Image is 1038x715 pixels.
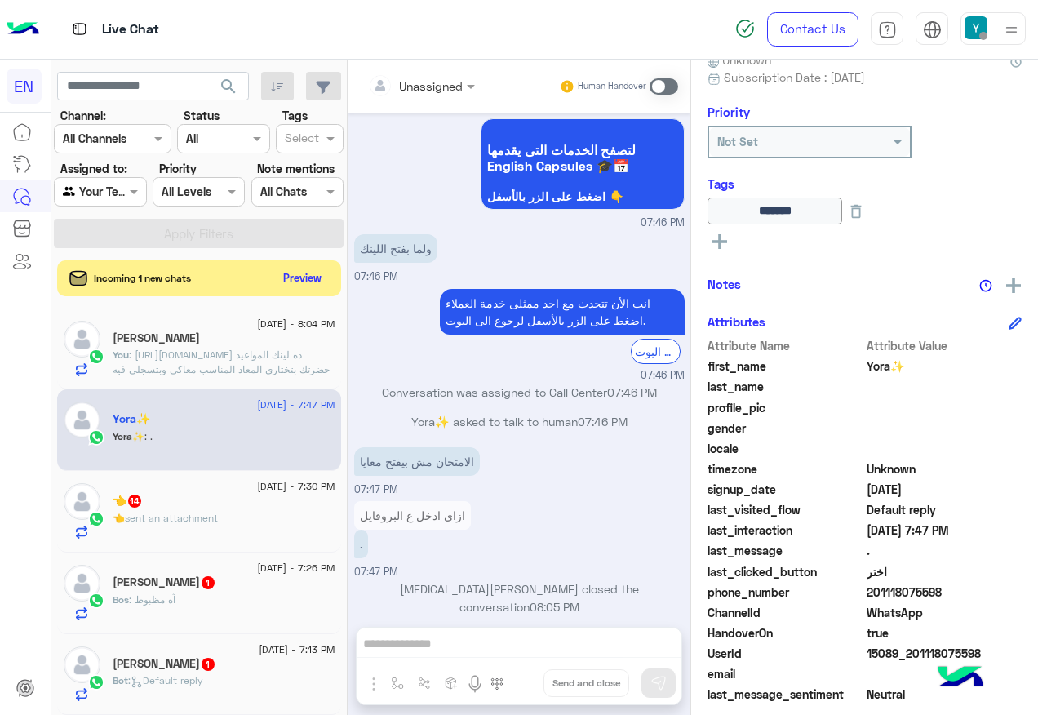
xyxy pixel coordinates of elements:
[708,420,863,437] span: gender
[923,20,942,39] img: tab
[543,669,629,697] button: Send and close
[113,657,216,671] h5: Esraa Ghonaim
[202,576,215,589] span: 1
[64,321,100,357] img: defaultAdmin.png
[1006,278,1021,293] img: add
[113,593,129,606] span: Bos
[102,19,159,41] p: Live Chat
[64,646,100,683] img: defaultAdmin.png
[125,512,218,524] span: sent an attachment
[354,413,685,430] p: Yora✨ asked to talk to human
[867,542,1022,559] span: .
[979,279,992,292] img: notes
[867,522,1022,539] span: 2025-09-14T16:47:16.835Z
[354,447,480,476] p: 14/9/2025, 7:47 PM
[867,584,1022,601] span: 201118075598
[282,129,319,150] div: Select
[867,645,1022,662] span: 15089_201118075598
[354,530,368,558] p: 14/9/2025, 7:47 PM
[735,19,755,38] img: spinner
[708,501,863,518] span: last_visited_flow
[867,604,1022,621] span: 2
[64,565,100,602] img: defaultAdmin.png
[113,430,144,442] span: Yora✨
[631,339,681,364] div: الرجوع الى البوت
[60,107,106,124] label: Channel:
[128,495,141,508] span: 14
[867,563,1022,580] span: اختر
[159,160,197,177] label: Priority
[878,20,897,39] img: tab
[184,107,220,124] label: Status
[113,575,216,589] h5: Bos Bos
[708,481,863,498] span: signup_date
[113,349,129,361] span: You
[88,674,104,691] img: WhatsApp
[88,429,104,446] img: WhatsApp
[867,420,1022,437] span: null
[257,397,335,412] span: [DATE] - 7:47 PM
[607,385,657,399] span: 07:46 PM
[209,72,249,107] button: search
[708,51,771,69] span: Unknown
[530,600,579,614] span: 08:05 PM
[354,501,471,530] p: 14/9/2025, 7:47 PM
[113,412,150,426] h5: Yora✨
[354,580,685,615] p: [MEDICAL_DATA][PERSON_NAME] closed the conversation
[354,270,398,282] span: 07:46 PM
[708,686,863,703] span: last_message_sentiment
[641,368,685,384] span: 07:46 PM
[708,665,863,682] span: email
[708,176,1022,191] h6: Tags
[708,624,863,642] span: HandoverOn
[487,190,678,203] span: اضغط على الزر بالأسفل 👇
[440,289,685,335] p: 14/9/2025, 7:46 PM
[259,642,335,657] span: [DATE] - 7:13 PM
[871,12,903,47] a: tab
[708,645,863,662] span: UserId
[867,501,1022,518] span: Default reply
[354,234,437,263] p: 14/9/2025, 7:46 PM
[867,440,1022,457] span: null
[88,349,104,365] img: WhatsApp
[867,460,1022,477] span: Unknown
[277,266,329,290] button: Preview
[257,160,335,177] label: Note mentions
[867,665,1022,682] span: null
[724,69,865,86] span: Subscription Date : [DATE]
[708,314,765,329] h6: Attributes
[708,399,863,416] span: profile_pic
[708,542,863,559] span: last_message
[88,593,104,609] img: WhatsApp
[69,19,90,39] img: tab
[708,563,863,580] span: last_clicked_button
[932,650,989,707] img: hulul-logo.png
[641,215,685,231] span: 07:46 PM
[113,494,143,508] h5: 👈
[94,271,191,286] span: Incoming 1 new chats
[354,384,685,401] p: Conversation was assigned to Call Center
[257,479,335,494] span: [DATE] - 7:30 PM
[354,483,398,495] span: 07:47 PM
[54,219,344,248] button: Apply Filters
[7,12,39,47] img: Logo
[64,402,100,438] img: defaultAdmin.png
[708,604,863,621] span: ChannelId
[867,481,1022,498] span: 2025-07-15T19:17:41.118Z
[708,104,750,119] h6: Priority
[708,522,863,539] span: last_interaction
[64,483,100,520] img: defaultAdmin.png
[578,415,628,429] span: 07:46 PM
[708,460,863,477] span: timezone
[487,142,678,173] span: لتصفح الخدمات التى يقدمها English Capsules 🎓📅
[282,107,308,124] label: Tags
[202,658,215,671] span: 1
[708,440,863,457] span: locale
[1001,20,1022,40] img: profile
[708,277,741,291] h6: Notes
[113,674,128,686] span: Bot
[767,12,858,47] a: Contact Us
[867,357,1022,375] span: Yora✨
[60,160,127,177] label: Assigned to:
[257,317,335,331] span: [DATE] - 8:04 PM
